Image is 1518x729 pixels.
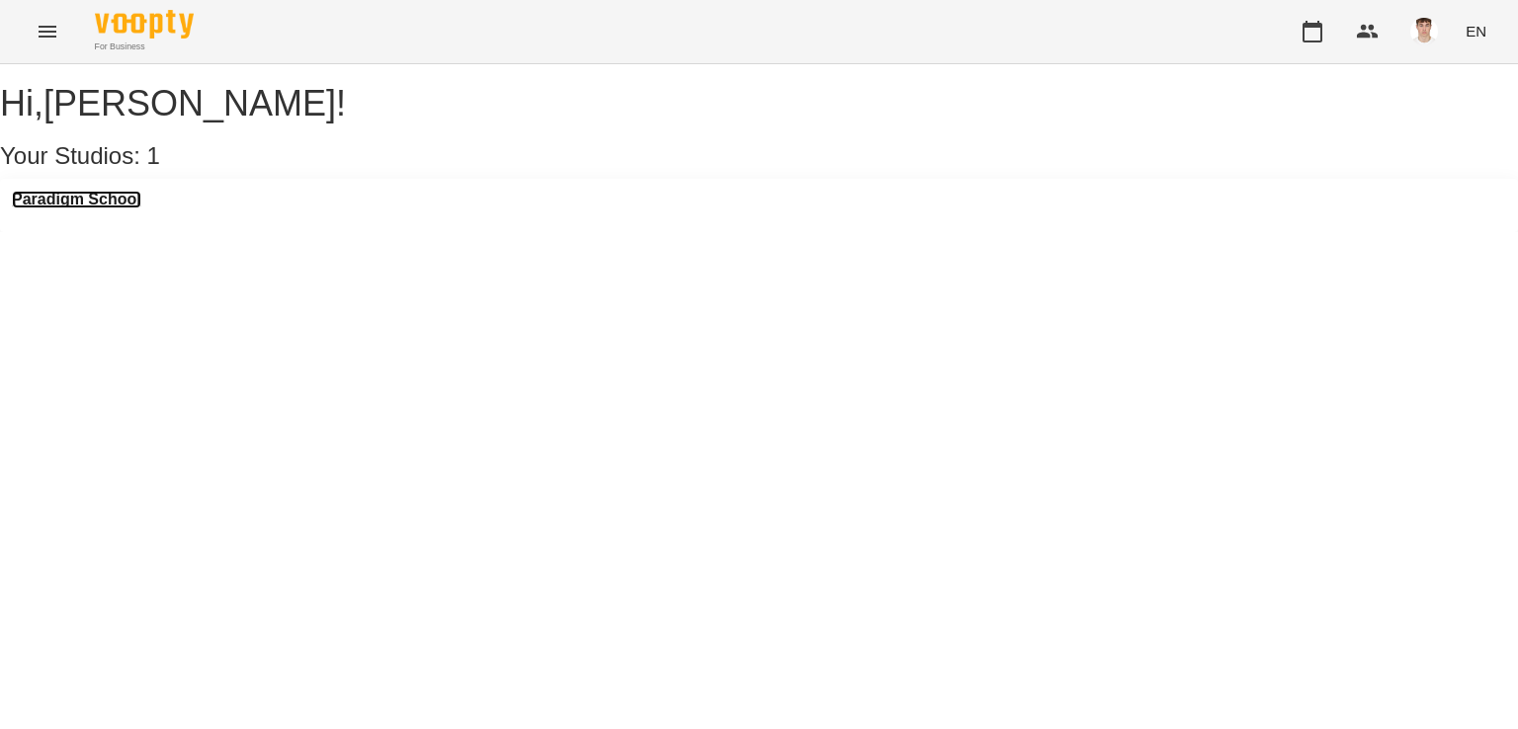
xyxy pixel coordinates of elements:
span: EN [1466,21,1486,41]
img: Voopty Logo [95,10,194,39]
span: 1 [147,142,160,169]
a: Paradigm School [12,191,141,208]
span: For Business [95,40,194,53]
button: EN [1458,13,1494,49]
button: Menu [24,8,71,55]
img: 8fe045a9c59afd95b04cf3756caf59e6.jpg [1410,18,1438,45]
